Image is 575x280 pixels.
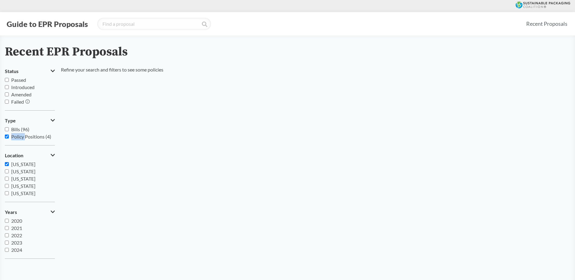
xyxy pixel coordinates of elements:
[5,241,9,245] input: 2023
[11,240,22,245] span: 2023
[11,77,26,83] span: Passed
[11,225,22,231] span: 2021
[97,18,211,30] input: Find a proposal
[5,226,9,230] input: 2021
[5,169,9,173] input: [US_STATE]
[5,150,55,161] button: Location
[5,191,9,195] input: [US_STATE]
[5,66,55,76] button: Status
[11,183,35,189] span: [US_STATE]
[5,209,17,215] span: Years
[5,115,55,126] button: Type
[61,66,163,264] div: Refine your search and filters to see some policies
[11,190,35,196] span: [US_STATE]
[5,184,9,188] input: [US_STATE]
[11,99,24,105] span: Failed
[5,45,128,59] h2: Recent EPR Proposals
[11,84,35,90] span: Introduced
[5,78,9,82] input: Passed
[5,248,9,252] input: 2024
[11,232,22,238] span: 2022
[5,135,9,138] input: Policy Positions (4)
[5,19,90,29] button: Guide to EPR Proposals
[11,134,51,139] span: Policy Positions (4)
[11,176,35,182] span: [US_STATE]
[5,207,55,217] button: Years
[11,247,22,253] span: 2024
[5,85,9,89] input: Introduced
[11,92,32,97] span: Amended
[523,17,570,31] a: Recent Proposals
[5,219,9,223] input: 2020
[5,127,9,131] input: Bills (96)
[5,118,16,123] span: Type
[5,92,9,96] input: Amended
[5,177,9,181] input: [US_STATE]
[5,153,23,158] span: Location
[5,233,9,237] input: 2022
[11,218,22,224] span: 2020
[5,162,9,166] input: [US_STATE]
[11,126,29,132] span: Bills (96)
[11,168,35,174] span: [US_STATE]
[5,100,9,104] input: Failed
[5,68,18,74] span: Status
[11,161,35,167] span: [US_STATE]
